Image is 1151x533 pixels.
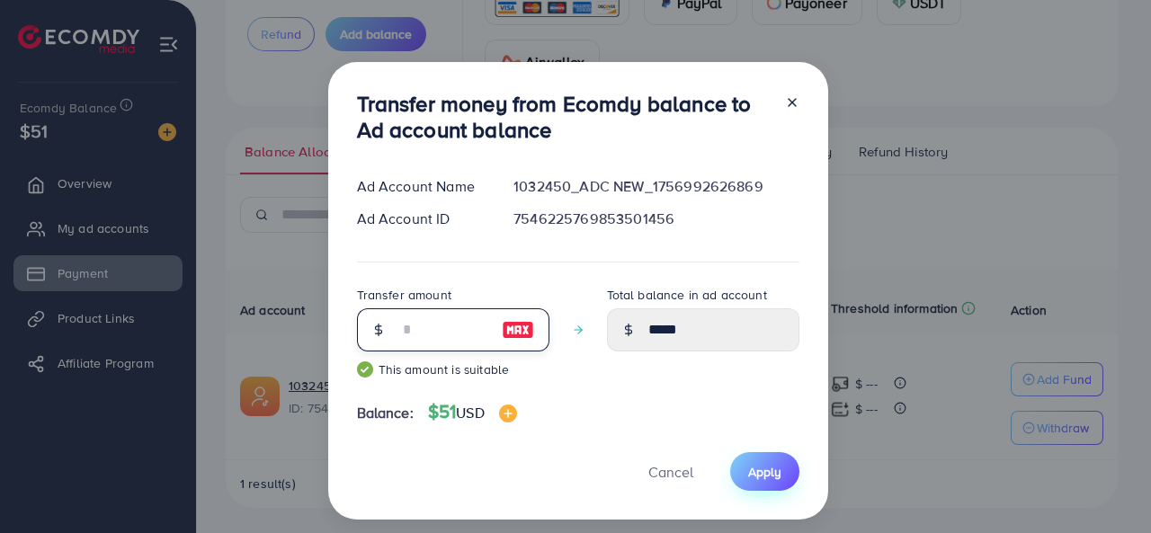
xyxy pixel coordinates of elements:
label: Transfer amount [357,286,451,304]
span: Apply [748,463,781,481]
div: Ad Account ID [343,209,500,229]
iframe: Chat [1075,452,1138,520]
button: Apply [730,452,799,491]
div: 7546225769853501456 [499,209,813,229]
label: Total balance in ad account [607,286,767,304]
div: 1032450_ADC NEW_1756992626869 [499,176,813,197]
h4: $51 [428,401,517,423]
img: guide [357,361,373,378]
img: image [499,404,517,422]
img: image [502,319,534,341]
span: Cancel [648,462,693,482]
small: This amount is suitable [357,360,549,378]
span: USD [456,403,484,422]
div: Ad Account Name [343,176,500,197]
span: Balance: [357,403,414,423]
button: Cancel [626,452,716,491]
h3: Transfer money from Ecomdy balance to Ad account balance [357,91,771,143]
